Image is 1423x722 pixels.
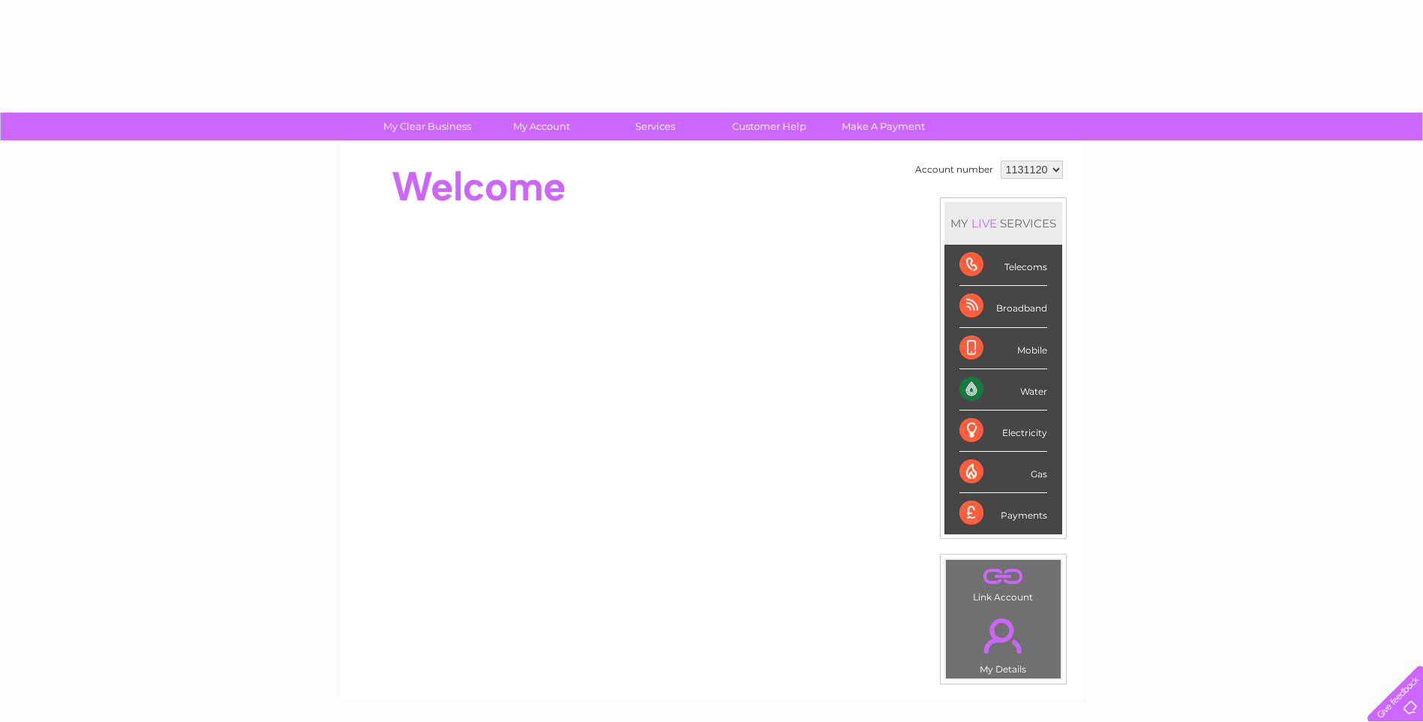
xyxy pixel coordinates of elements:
a: Customer Help [707,113,831,140]
div: MY SERVICES [944,202,1062,245]
a: . [950,609,1057,662]
td: Link Account [945,559,1061,606]
a: Services [593,113,717,140]
a: Make A Payment [821,113,945,140]
div: Broadband [959,286,1047,327]
a: . [950,564,1057,590]
div: LIVE [968,216,1000,230]
div: Payments [959,493,1047,534]
a: My Clear Business [365,113,489,140]
td: Account number [911,157,997,182]
td: My Details [945,606,1061,679]
div: Mobile [959,328,1047,369]
div: Water [959,369,1047,411]
div: Telecoms [959,245,1047,286]
a: My Account [479,113,603,140]
div: Electricity [959,411,1047,452]
div: Gas [959,452,1047,493]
